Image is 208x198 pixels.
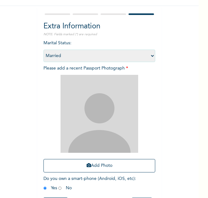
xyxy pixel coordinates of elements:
span: Please add a recent Passport Photograph [43,66,155,176]
span: Do you own a smart-phone (Android, iOS, etc) : Yes No [43,176,136,190]
button: Add Photo [43,159,155,172]
span: Marital Status : [43,41,155,58]
p: NOTE: Fields marked (*) are required [43,32,155,37]
h2: Extra Information [43,21,155,32]
img: Crop [61,75,138,153]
